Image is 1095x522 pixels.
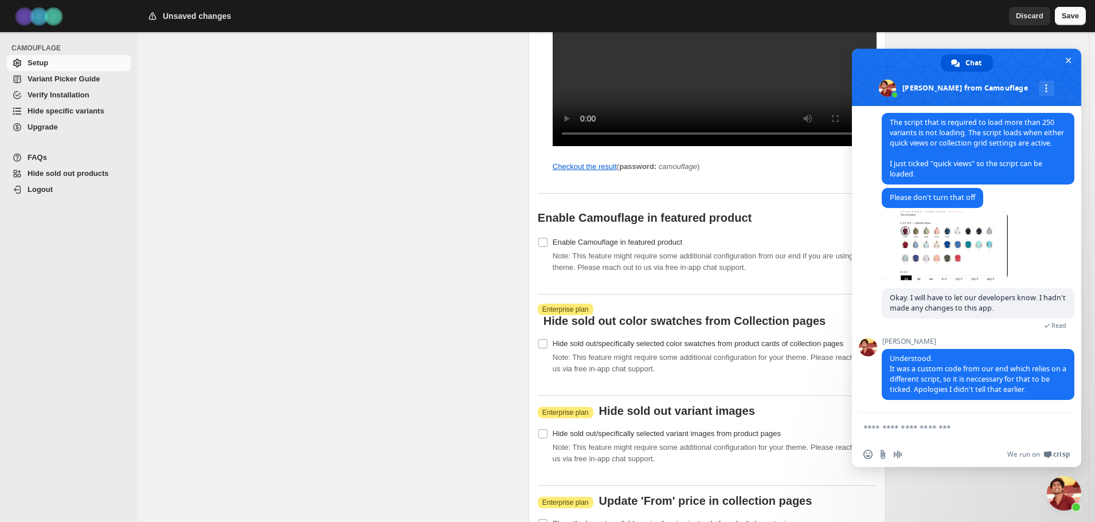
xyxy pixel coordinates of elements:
[1051,321,1066,329] span: Read
[7,150,131,166] a: FAQs
[890,293,1066,313] span: Okay. I will have to let our developers know. I hadn't made any changes to this app.
[619,162,656,171] strong: password:
[1039,81,1054,96] div: More channels
[890,117,1064,179] span: The script that is required to load more than 250 variants is not loading. The script loads when ...
[163,10,231,22] h2: Unsaved changes
[863,423,1045,433] textarea: Compose your message...
[1007,450,1040,459] span: We run on
[28,91,89,99] span: Verify Installation
[7,71,131,87] a: Variant Picker Guide
[882,337,1074,346] span: [PERSON_NAME]
[1047,476,1081,511] div: Close chat
[599,405,755,417] b: Hide sold out variant images
[1055,7,1086,25] button: Save
[543,315,826,327] b: Hide sold out color swatches from Collection pages
[1053,450,1070,459] span: Crisp
[542,498,589,507] span: Enterprise plan
[553,162,617,171] a: Checkout the result
[553,443,875,463] span: Note: This feature might require some additional configuration for your theme. Please reach out t...
[553,161,877,172] p: ( )
[7,103,131,119] a: Hide specific variants
[28,123,58,131] span: Upgrade
[553,252,875,272] span: Note: This feature might require some additional configuration from our end if you are using a pa...
[11,44,132,53] span: CAMOUFLAGE
[7,87,131,103] a: Verify Installation
[893,450,902,459] span: Audio message
[542,305,589,314] span: Enterprise plan
[1007,450,1070,459] a: We run onCrisp
[28,185,53,194] span: Logout
[542,408,589,417] span: Enterprise plan
[7,55,131,71] a: Setup
[7,119,131,135] a: Upgrade
[1016,10,1043,22] span: Discard
[599,495,812,507] b: Update 'From' price in collection pages
[28,169,109,178] span: Hide sold out products
[1062,10,1079,22] span: Save
[1062,54,1074,66] span: Close chat
[28,58,48,67] span: Setup
[7,182,131,198] a: Logout
[890,354,1066,394] span: Understood. It was a custom code from our end which relies on a different script, so it is necces...
[28,153,47,162] span: FAQs
[7,166,131,182] a: Hide sold out products
[538,211,752,224] b: Enable Camouflage in featured product
[863,450,873,459] span: Insert an emoji
[890,193,975,202] span: Please don't turn that off
[28,74,100,83] span: Variant Picker Guide
[1009,7,1050,25] button: Discard
[28,107,104,115] span: Hide specific variants
[659,162,697,171] i: camouflage
[553,429,781,438] span: Hide sold out/specifically selected variant images from product pages
[965,54,981,72] span: Chat
[553,353,875,373] span: Note: This feature might require some additional configuration for your theme. Please reach out t...
[553,238,682,246] span: Enable Camouflage in featured product
[878,450,887,459] span: Send a file
[553,339,843,348] span: Hide sold out/specifically selected color swatches from product cards of collection pages
[941,54,993,72] div: Chat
